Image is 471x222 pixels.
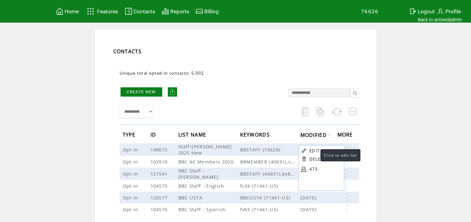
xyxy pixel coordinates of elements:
span: CONTACTS [113,48,142,55]
img: exit.svg [409,7,417,15]
a: Billing [195,7,220,16]
span: Staff-[PERSON_NAME] 2025 New [178,143,232,156]
span: Unique total opted-in contacts: 5,002 [120,70,204,76]
span: 103910 [151,159,169,165]
span: Contacts [134,8,155,15]
img: home.svg [56,7,63,15]
span: BBC All Members 2020 [178,159,235,165]
span: TYPE [123,130,137,141]
span: BBC Staff - English [178,183,226,189]
span: BBC Staff - Spanish [178,206,227,212]
a: KEYWORDS [240,133,272,137]
span: Home [65,8,79,15]
span: fv63 (71441-US) [240,206,300,212]
a: Profile [436,7,462,16]
span: 104573 [151,183,169,189]
a: EDIT [309,148,320,154]
span: Click to edit list [324,153,357,158]
span: 120577 [151,194,169,201]
span: BBCUSTA (71441-US) [240,194,300,201]
a: 475 [309,164,340,174]
span: ID [151,130,158,141]
span: BBMEMBER (40691),sr99 (71441-US) [240,159,300,165]
span: BBC Staff - [PERSON_NAME] [178,168,220,180]
a: Back to activedadmin [418,17,462,23]
a: ID [151,133,158,137]
span: 149072 [151,146,169,153]
span: fc34 (71441-US) [240,183,300,189]
img: chart.svg [162,7,169,15]
span: BBSTAFF (76626) [240,146,300,153]
span: Opt-in [123,194,140,201]
a: CREATE NEW [121,87,162,97]
span: 121541 [151,171,169,177]
span: 104575 [151,206,169,212]
span: Opt-in [123,206,140,212]
span: 76626 [361,8,379,15]
img: features.svg [85,6,96,16]
a: Features [84,5,119,17]
span: Billing [204,8,219,15]
span: KEYWORDS [240,130,272,141]
span: Logout [418,8,435,15]
a: DELETE [309,156,326,162]
span: [DATE] [300,206,319,212]
a: Logout [408,7,436,16]
span: BBC-USTA [178,194,204,201]
span: BBSTAFF (40691),kx88 (71441-US) [240,171,300,177]
span: LIST NAME [178,130,208,141]
span: Profile [445,8,461,15]
span: Opt-in [123,146,140,153]
img: upload.png [169,89,176,95]
a: MODIFIED↓ [300,133,331,137]
img: creidtcard.svg [196,7,203,15]
a: Reports [161,7,190,16]
a: LIST NAME [178,133,208,137]
span: Opt-in [123,171,140,177]
img: contacts.svg [125,7,132,15]
span: Reports [170,8,189,15]
a: Home [55,7,80,16]
a: Contacts [124,7,156,16]
span: Opt-in [123,183,140,189]
a: TYPE [123,133,137,137]
img: profile.svg [437,7,444,15]
span: MODIFIED [300,130,329,141]
span: Opt-in [123,159,140,165]
span: Features [97,8,118,15]
span: MORE [337,130,354,141]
